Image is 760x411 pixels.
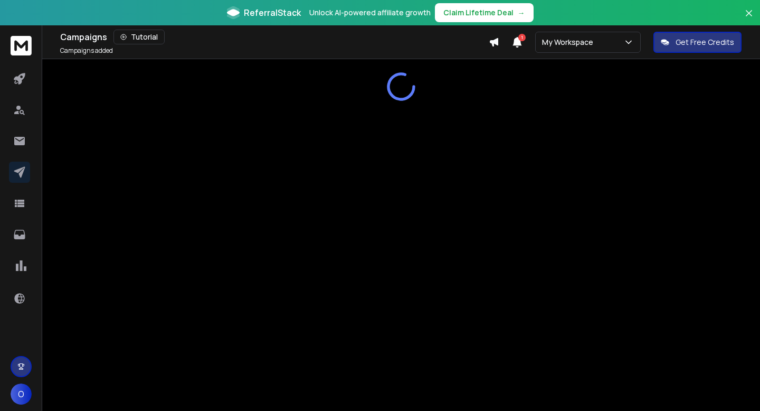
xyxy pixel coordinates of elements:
[742,6,756,32] button: Close banner
[113,30,165,44] button: Tutorial
[60,30,489,44] div: Campaigns
[11,384,32,405] button: O
[435,3,534,22] button: Claim Lifetime Deal→
[244,6,301,19] span: ReferralStack
[653,32,742,53] button: Get Free Credits
[676,37,734,48] p: Get Free Credits
[518,7,525,18] span: →
[309,7,431,18] p: Unlock AI-powered affiliate growth
[60,46,113,55] p: Campaigns added
[542,37,597,48] p: My Workspace
[518,34,526,41] span: 1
